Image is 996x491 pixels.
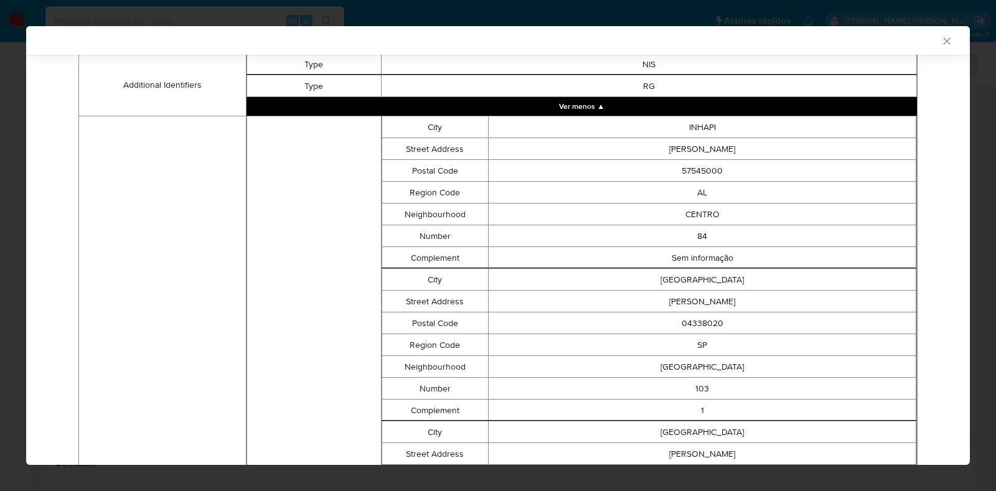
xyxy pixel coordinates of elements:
[489,312,916,334] td: 04338020
[489,160,916,182] td: 57545000
[247,97,917,116] button: Collapse array
[489,225,916,247] td: 84
[381,54,917,75] td: NIS
[489,247,916,269] td: Sem informação
[489,356,916,378] td: [GEOGRAPHIC_DATA]
[489,334,916,356] td: SP
[489,116,916,138] td: INHAPI
[382,182,489,203] td: Region Code
[489,182,916,203] td: AL
[489,138,916,160] td: [PERSON_NAME]
[489,443,916,465] td: [PERSON_NAME]
[382,312,489,334] td: Postal Code
[382,225,489,247] td: Number
[382,160,489,182] td: Postal Code
[489,378,916,400] td: 103
[489,400,916,421] td: 1
[382,356,489,378] td: Neighbourhood
[247,75,381,97] td: Type
[489,421,916,443] td: [GEOGRAPHIC_DATA]
[382,138,489,160] td: Street Address
[382,421,489,443] td: City
[26,26,970,465] div: closure-recommendation-modal
[382,203,489,225] td: Neighbourhood
[489,203,916,225] td: CENTRO
[382,334,489,356] td: Region Code
[489,269,916,291] td: [GEOGRAPHIC_DATA]
[489,291,916,312] td: [PERSON_NAME]
[489,465,916,487] td: 04410060
[382,443,489,465] td: Street Address
[382,465,489,487] td: Postal Code
[382,269,489,291] td: City
[79,54,247,116] td: Additional Identifiers
[381,75,917,97] td: RG
[382,116,489,138] td: City
[382,247,489,269] td: Complement
[382,400,489,421] td: Complement
[382,291,489,312] td: Street Address
[247,54,381,75] td: Type
[382,378,489,400] td: Number
[941,35,952,46] button: Fechar a janela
